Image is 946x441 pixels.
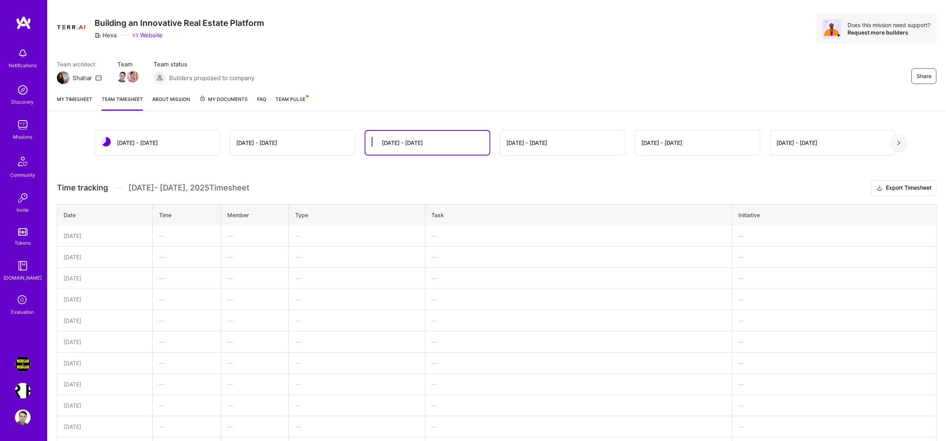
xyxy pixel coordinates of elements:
button: Export Timesheet [871,180,937,196]
div: — [738,380,930,388]
div: [DATE] [64,338,146,346]
img: bell [15,46,31,61]
div: — [738,359,930,367]
div: — [295,295,418,304]
th: Time [153,204,221,225]
div: — [295,359,418,367]
div: — [738,232,930,240]
div: — [295,423,418,431]
div: [DATE] [64,317,146,325]
div: [DATE] [64,274,146,282]
th: Member [221,204,289,225]
div: — [295,317,418,325]
div: — [159,274,214,282]
div: [DATE] [64,359,146,367]
div: [DATE] - [DATE] [382,139,423,147]
img: teamwork [15,117,31,133]
div: Evaluation [11,308,35,316]
div: — [432,232,725,240]
div: Missions [13,133,33,141]
div: — [159,253,214,261]
div: — [738,338,930,346]
a: My timesheet [57,95,92,111]
div: — [432,359,725,367]
img: Builders proposed to company [153,71,166,84]
div: — [159,380,214,388]
div: — [295,253,418,261]
div: — [295,338,418,346]
div: — [227,317,283,325]
div: Discovery [12,98,34,106]
div: — [738,317,930,325]
div: [DATE] [64,253,146,261]
div: — [432,274,725,282]
div: [DATE] [64,295,146,304]
img: status icon [101,137,111,146]
div: — [295,274,418,282]
div: — [295,232,418,240]
img: Invite [15,190,31,206]
div: — [227,401,283,410]
img: right [897,140,900,146]
a: Team Pulse [276,95,308,111]
div: — [159,295,214,304]
img: Team Architect [57,71,69,84]
div: Request more builders [847,29,930,36]
th: Task [425,204,732,225]
img: logo [16,16,31,30]
th: Type [289,204,425,225]
div: — [159,317,214,325]
span: My Documents [199,95,248,104]
div: — [432,423,725,431]
div: [DATE] - [DATE] [117,139,158,147]
div: [DATE] [64,423,146,431]
div: [DATE] [64,380,146,388]
th: Date [57,204,153,225]
img: Team Member Avatar [127,71,139,82]
div: — [738,423,930,431]
div: — [227,423,283,431]
span: Team status [153,60,254,68]
div: — [227,232,283,240]
a: Morgan & Morgan Case Value Prediction Tool [13,356,33,372]
div: [DATE] - [DATE] [641,139,682,147]
i: icon Download [877,184,883,192]
div: Does this mission need support? [847,21,930,29]
i: icon SelectionTeam [15,293,30,308]
img: discovery [15,82,31,98]
div: — [295,380,418,388]
span: Team architect [57,60,102,68]
div: — [738,274,930,282]
div: Community [10,171,35,179]
div: — [227,380,283,388]
div: — [227,295,283,304]
a: My Documents [199,95,248,111]
img: Community [13,152,32,171]
a: About Mission [152,95,190,111]
div: — [432,317,725,325]
div: — [432,401,725,410]
div: — [159,232,214,240]
a: Team timesheet [102,95,143,111]
img: Morgan & Morgan Case Value Prediction Tool [15,356,31,372]
a: FAQ [257,95,266,111]
div: — [432,253,725,261]
div: — [159,359,214,367]
div: — [432,295,725,304]
div: — [738,295,930,304]
div: [DATE] - [DATE] [506,139,547,147]
div: — [159,423,214,431]
div: Hexa [95,31,117,39]
div: — [295,401,418,410]
span: [DATE] - [DATE] , 2025 Timesheet [128,183,249,193]
img: Company Logo [57,25,85,30]
div: — [227,359,283,367]
img: guide book [15,258,31,274]
span: Team [117,60,138,68]
div: Shahar [73,74,92,82]
a: Team Member Avatar [128,70,138,83]
img: Terr.ai: Building an Innovative Real Estate Platform [15,383,31,399]
div: [DATE] [64,232,146,240]
div: — [227,338,283,346]
span: Builders proposed to company [169,74,254,82]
